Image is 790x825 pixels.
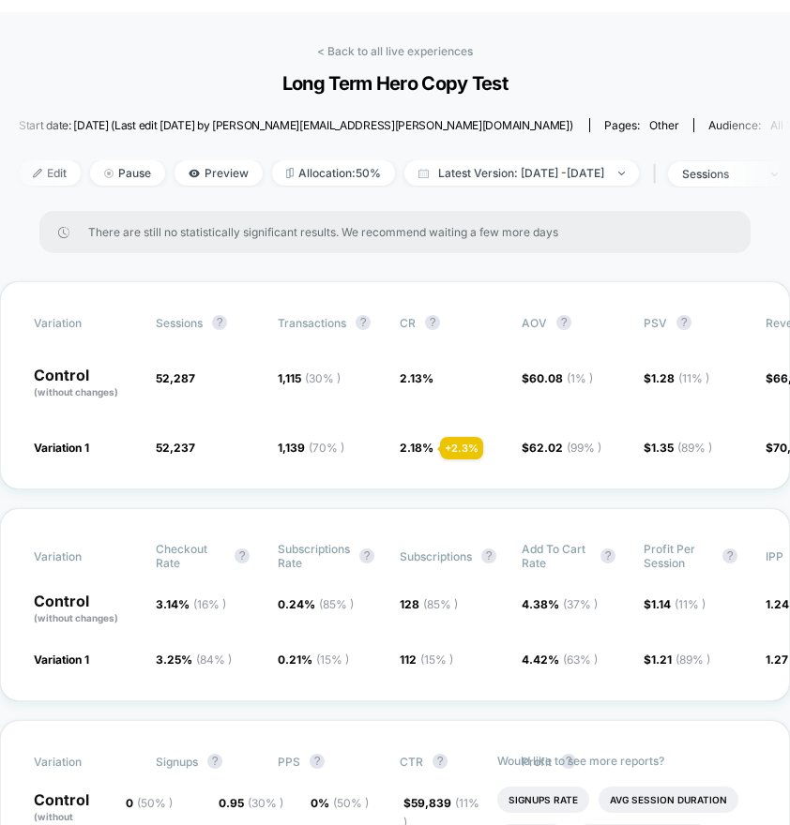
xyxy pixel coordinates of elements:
button: ? [207,754,222,769]
span: 0.95 [219,796,283,810]
span: Edit [19,160,81,186]
span: $ [644,652,710,667]
button: ? [356,315,371,330]
button: ? [722,548,737,563]
a: < Back to all live experiences [317,44,473,58]
p: Would like to see more reports? [497,754,756,768]
span: 4.42 % [522,652,598,667]
span: ( 99 % ) [567,441,601,455]
span: ( 11 % ) [678,371,709,385]
button: ? [212,315,227,330]
span: 1,139 [278,441,344,455]
button: ? [433,754,448,769]
span: Signups [156,755,198,769]
span: IPP [766,549,783,563]
span: ( 50 % ) [137,796,173,810]
span: 60.08 [529,371,593,385]
button: ? [235,548,250,563]
span: CTR [400,755,423,769]
img: end [618,172,625,175]
button: ? [481,548,496,563]
span: 52,237 [156,441,195,455]
span: Profit Per Session [644,542,713,570]
span: 2.18 % [400,441,433,455]
div: Pages: [604,118,679,132]
span: AOV [522,316,547,330]
button: ? [556,315,571,330]
span: 0 [126,796,173,810]
span: Latest Version: [DATE] - [DATE] [404,160,639,186]
span: ( 30 % ) [305,371,341,385]
span: Pause [90,160,165,186]
span: Variation 1 [34,441,89,455]
p: Control [34,593,137,625]
span: 0.24 % [278,597,354,611]
span: Variation 1 [34,652,89,667]
span: Variation [34,542,137,570]
span: ( 89 % ) [676,652,710,667]
span: $ [644,441,712,455]
span: 1.35 [651,441,712,455]
span: Preview [175,160,263,186]
li: Avg Session Duration [599,787,738,813]
button: ? [600,548,615,563]
span: 4.38 % [522,597,598,611]
span: $ [522,441,601,455]
span: ( 15 % ) [420,652,453,667]
span: 3.14 % [156,597,226,611]
button: ? [676,315,691,330]
img: end [104,169,114,178]
span: (without changes) [34,386,118,397]
span: ( 11 % ) [675,597,706,611]
span: $ [644,371,709,385]
li: Signups Rate [497,787,589,813]
span: 3.25 % [156,652,232,667]
span: ( 84 % ) [196,652,232,667]
span: CR [400,316,416,330]
span: Transactions [278,316,346,330]
img: edit [33,169,42,178]
p: Control [34,367,137,399]
button: ? [310,754,325,769]
span: ( 16 % ) [193,597,226,611]
span: 1.28 [651,371,709,385]
span: 2.13 % [400,371,433,385]
span: ( 1 % ) [567,371,593,385]
span: $ [522,371,593,385]
span: ( 85 % ) [319,597,354,611]
span: 1,115 [278,371,341,385]
span: PPS [278,755,300,769]
img: end [771,172,778,176]
span: 1.14 [651,597,706,611]
span: ( 89 % ) [677,441,712,455]
span: 0.21 % [278,652,349,667]
span: ( 63 % ) [563,652,598,667]
span: Add To Cart Rate [522,542,591,570]
span: Subscriptions [400,549,472,563]
span: ( 37 % ) [563,597,598,611]
span: ( 70 % ) [309,441,344,455]
span: Checkout Rate [156,542,225,570]
span: Allocation: 50% [272,160,395,186]
span: (without changes) [34,612,118,623]
span: 62.02 [529,441,601,455]
span: 0 % [311,796,369,810]
button: ? [425,315,440,330]
div: + 2.3 % [440,437,483,459]
div: sessions [682,167,757,181]
span: Variation [34,315,137,330]
span: ( 15 % ) [316,652,349,667]
span: Long Term Hero Copy Test [39,72,751,95]
span: 1.21 [651,652,710,667]
span: ( 50 % ) [333,796,369,810]
span: 112 [400,652,453,667]
span: ( 30 % ) [248,796,283,810]
span: PSV [644,316,667,330]
span: ( 85 % ) [423,597,458,611]
span: Subscriptions Rate [278,542,350,570]
img: rebalance [286,168,294,178]
span: Start date: [DATE] (Last edit [DATE] by [PERSON_NAME][EMAIL_ADDRESS][PERSON_NAME][DOMAIN_NAME]) [19,118,573,132]
span: $ [644,597,706,611]
span: | [648,160,668,187]
span: other [649,118,679,132]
